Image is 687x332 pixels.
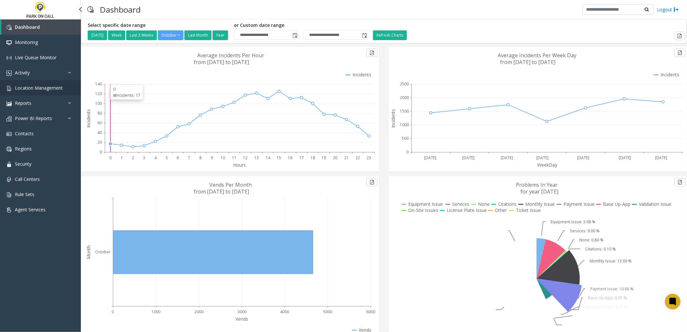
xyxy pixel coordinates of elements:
text: 1000 [400,122,409,127]
text: Citations: 0.10 % [585,246,616,252]
a: Dashboard [1,19,81,35]
text: 1500 [400,108,409,114]
text: Incidents [390,109,396,128]
h3: Dashboard [97,2,144,17]
img: 'icon' [6,116,12,121]
text: Incidents [353,72,371,78]
span: Rule Sets [15,191,34,197]
text: 60 [97,120,102,126]
text: [DATE] [577,155,590,160]
text: 6 [177,155,179,160]
text: 7 [188,155,190,160]
text: 0 [100,149,102,155]
img: 'icon' [6,25,12,30]
span: Live Queue Monitor [15,54,57,61]
text: 1000 [151,309,160,315]
text: None [478,201,490,207]
button: Year [213,30,228,40]
button: Last 2 Weeks [126,30,157,40]
text: 0 [406,149,409,155]
text: 13 [254,155,259,160]
text: 17 [299,155,304,160]
button: Export to pdf [674,32,685,40]
text: 14 [266,155,270,160]
text: from [DATE] to [DATE] [194,59,249,66]
button: Export to pdf [674,49,685,57]
span: Agent Services [15,206,46,213]
text: 21 [344,155,349,160]
span: Contacts [15,130,34,137]
text: 19 [322,155,326,160]
h5: Select specific date range [88,23,229,28]
text: [DATE] [619,155,631,160]
text: 6000 [366,309,375,315]
text: 20 [333,155,337,160]
span: Monitoring [15,39,38,45]
text: 100 [95,101,102,106]
text: [DATE] [462,155,474,160]
img: 'icon' [6,55,12,61]
img: 'icon' [6,101,12,106]
button: Last Month [184,30,212,40]
text: 2000 [400,95,409,100]
button: Export to pdf [366,49,377,57]
text: 18 [311,155,315,160]
img: 'icon' [6,162,12,167]
text: On-Site Issues [408,207,438,213]
text: Average Incidents Per Week Day [498,52,576,59]
text: Month [85,245,92,259]
span: Reports [15,100,31,106]
text: [DATE] [501,155,513,160]
span: Activity [15,70,30,76]
text: 11 [232,155,236,160]
text: WeekDay [537,162,558,168]
text: Payment Issue [563,201,594,207]
text: 5 [166,155,168,160]
text: 120 [95,91,102,96]
text: 0 [109,155,112,160]
text: Other [495,207,507,213]
text: Base Up-App: 0.01 % [588,295,627,301]
img: 'icon' [6,86,12,91]
img: 'icon' [6,71,12,76]
h5: or Custom date range [234,23,368,28]
img: 'icon' [6,207,12,213]
text: 8 [199,155,202,160]
text: Validation Issue: 5.27 % [584,304,628,310]
text: 10 [221,155,225,160]
text: 140 [95,81,102,87]
text: 20 [97,139,102,145]
text: Monthly Issue: 13.69 % [590,258,632,264]
button: Week [108,30,125,40]
text: Services: 9.00 % [570,228,600,234]
text: 1 [121,155,123,160]
button: Export to pdf [366,178,377,186]
text: Incidents [660,72,679,78]
text: Citations [498,201,517,207]
text: 3000 [237,309,246,315]
img: 'icon' [6,147,12,152]
span: Dashboard [15,24,40,30]
text: 40 [97,130,102,135]
text: 2 [132,155,134,160]
span: Power BI Reports [15,115,52,121]
div: 0 [113,86,140,92]
text: 15 [277,155,281,160]
text: None: 0.80 % [580,237,604,243]
text: from [DATE] to [DATE] [194,188,249,195]
img: logout [674,6,679,13]
text: 0 [112,309,114,315]
text: 9 [211,155,213,160]
text: 4 [154,155,157,160]
text: 500 [402,136,409,141]
text: 16 [288,155,292,160]
button: Export to pdf [674,178,685,186]
text: Equipment Issue: 3.68 % [551,219,595,225]
text: License Plate Issue [447,207,487,213]
text: 2500 [400,81,409,87]
a: Logout [657,6,679,13]
span: Call Centers [15,176,40,182]
text: Services [452,201,469,207]
text: Validation Issue [639,201,671,207]
text: from [DATE] to [DATE] [500,59,556,66]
